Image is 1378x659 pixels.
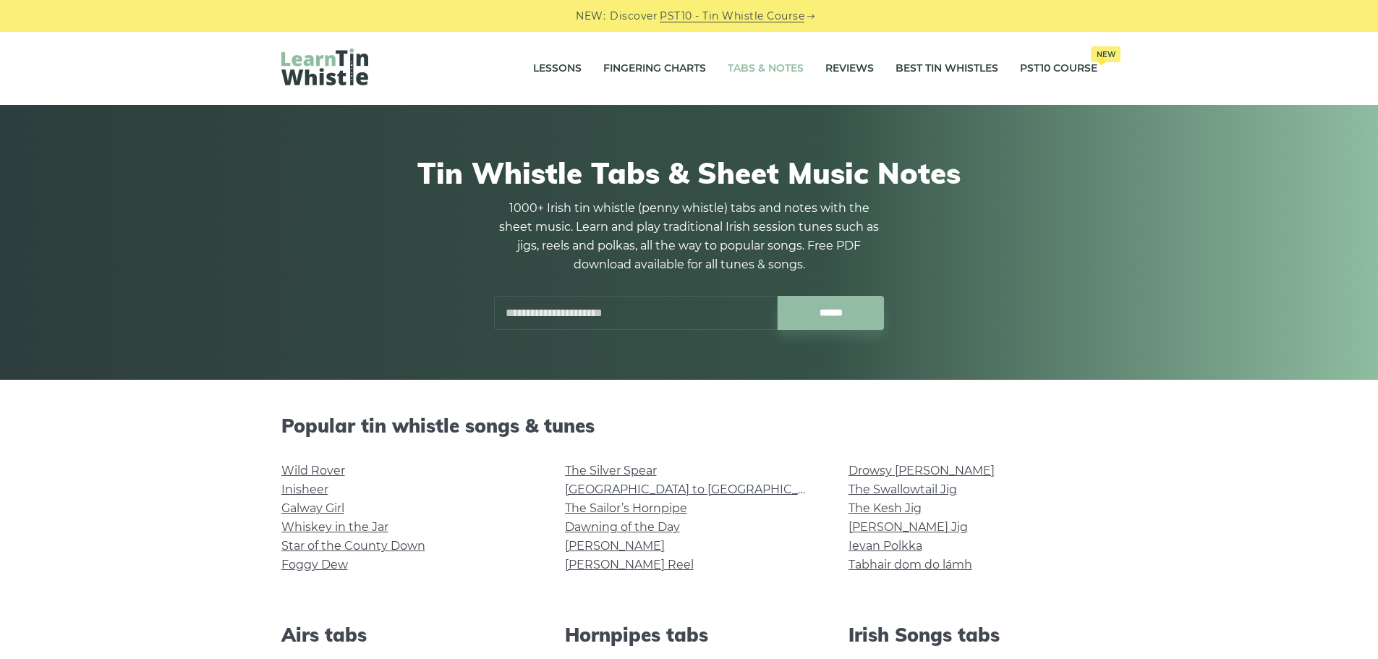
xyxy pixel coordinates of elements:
a: Drowsy [PERSON_NAME] [849,464,995,477]
a: Fingering Charts [603,51,706,87]
a: Star of the County Down [281,539,425,553]
a: Wild Rover [281,464,345,477]
a: Dawning of the Day [565,520,680,534]
a: PST10 CourseNew [1020,51,1097,87]
h2: Airs tabs [281,624,530,646]
a: [PERSON_NAME] [565,539,665,553]
a: [PERSON_NAME] Jig [849,520,968,534]
a: Best Tin Whistles [896,51,998,87]
span: New [1091,46,1120,62]
a: Tabhair dom do lámh [849,558,972,571]
a: Lessons [533,51,582,87]
a: Whiskey in the Jar [281,520,388,534]
a: [GEOGRAPHIC_DATA] to [GEOGRAPHIC_DATA] [565,482,832,496]
a: The Sailor’s Hornpipe [565,501,687,515]
a: The Silver Spear [565,464,657,477]
h2: Hornpipes tabs [565,624,814,646]
a: Inisheer [281,482,328,496]
a: Foggy Dew [281,558,348,571]
h1: Tin Whistle Tabs & Sheet Music Notes [281,156,1097,190]
h2: Irish Songs tabs [849,624,1097,646]
a: Reviews [825,51,874,87]
a: Tabs & Notes [728,51,804,87]
a: The Kesh Jig [849,501,922,515]
a: [PERSON_NAME] Reel [565,558,694,571]
a: Galway Girl [281,501,344,515]
a: Ievan Polkka [849,539,922,553]
img: LearnTinWhistle.com [281,48,368,85]
h2: Popular tin whistle songs & tunes [281,414,1097,437]
a: The Swallowtail Jig [849,482,957,496]
p: 1000+ Irish tin whistle (penny whistle) tabs and notes with the sheet music. Learn and play tradi... [494,199,885,274]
